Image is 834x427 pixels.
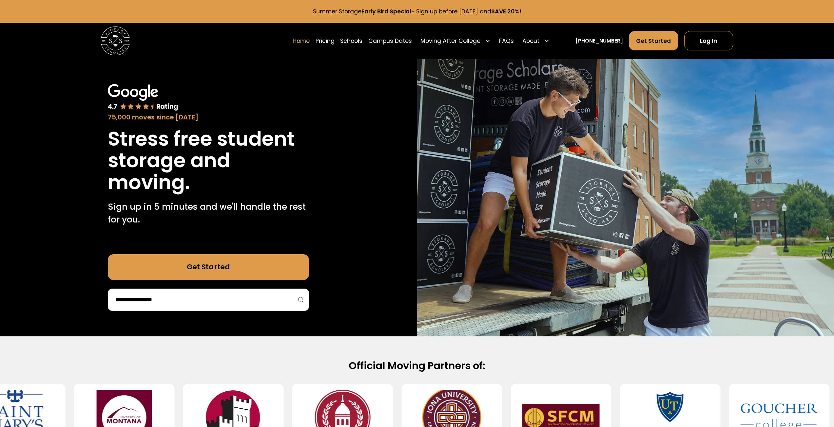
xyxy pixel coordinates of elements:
[340,31,362,51] a: Schools
[108,254,309,280] a: Get Started
[361,8,411,15] strong: Early Bird Special
[108,200,309,226] p: Sign up in 5 minutes and we'll handle the rest for you.
[187,359,647,372] h2: Official Moving Partners of:
[499,31,514,51] a: FAQs
[417,31,493,51] div: Moving After College
[420,37,480,45] div: Moving After College
[108,113,309,122] div: 75,000 moves since [DATE]
[101,27,130,55] a: home
[368,31,412,51] a: Campus Dates
[316,31,335,51] a: Pricing
[629,31,679,50] a: Get Started
[101,27,130,55] img: Storage Scholars main logo
[108,128,309,193] h1: Stress free student storage and moving.
[491,8,521,15] strong: SAVE 20%!
[575,37,623,44] a: [PHONE_NUMBER]
[684,31,733,50] a: Log In
[522,37,539,45] div: About
[520,31,553,51] div: About
[313,8,521,15] a: Summer StorageEarly Bird Special- Sign up before [DATE] andSAVE 20%!
[108,84,178,111] img: Google 4.7 star rating
[293,31,310,51] a: Home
